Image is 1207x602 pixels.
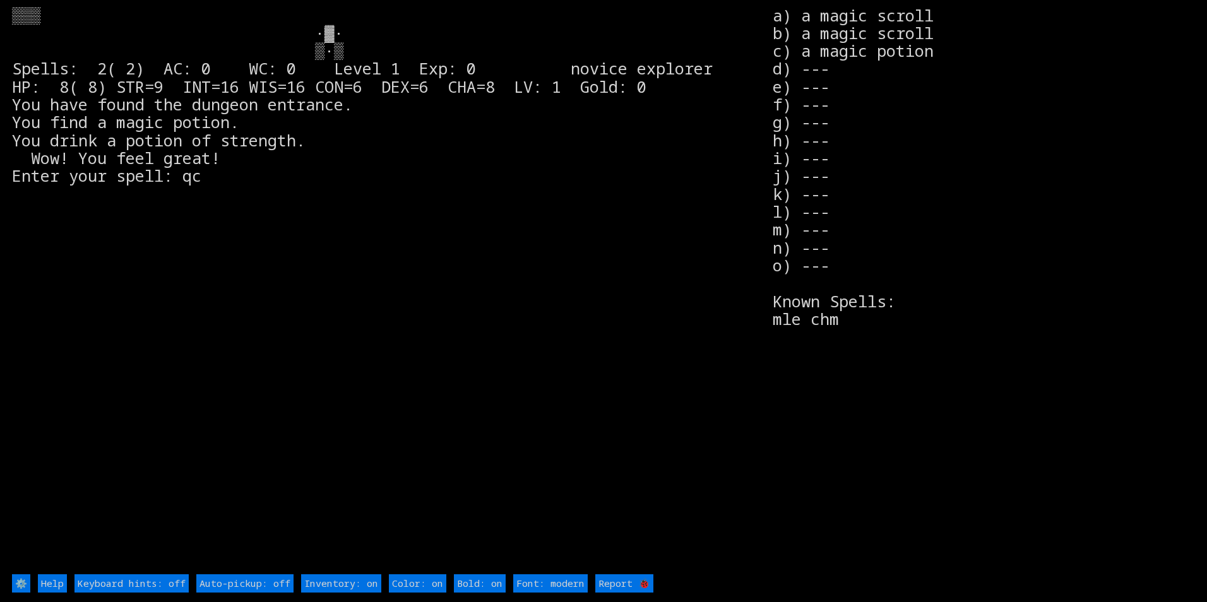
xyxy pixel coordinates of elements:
input: Keyboard hints: off [74,574,189,592]
input: Inventory: on [301,574,381,592]
input: Color: on [389,574,446,592]
larn: ▒▒▒ ·▓· ▒·▒ Spells: 2( 2) AC: 0 WC: 0 Level 1 Exp: 0 novice explorer HP: 8( 8) STR=9 INT=16 WIS=1... [12,6,773,572]
input: Bold: on [454,574,506,592]
input: ⚙️ [12,574,30,592]
input: Help [38,574,67,592]
input: Font: modern [513,574,588,592]
input: Report 🐞 [595,574,653,592]
input: Auto-pickup: off [196,574,294,592]
stats: a) a magic scroll b) a magic scroll c) a magic potion d) --- e) --- f) --- g) --- h) --- i) --- j... [773,6,1195,572]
